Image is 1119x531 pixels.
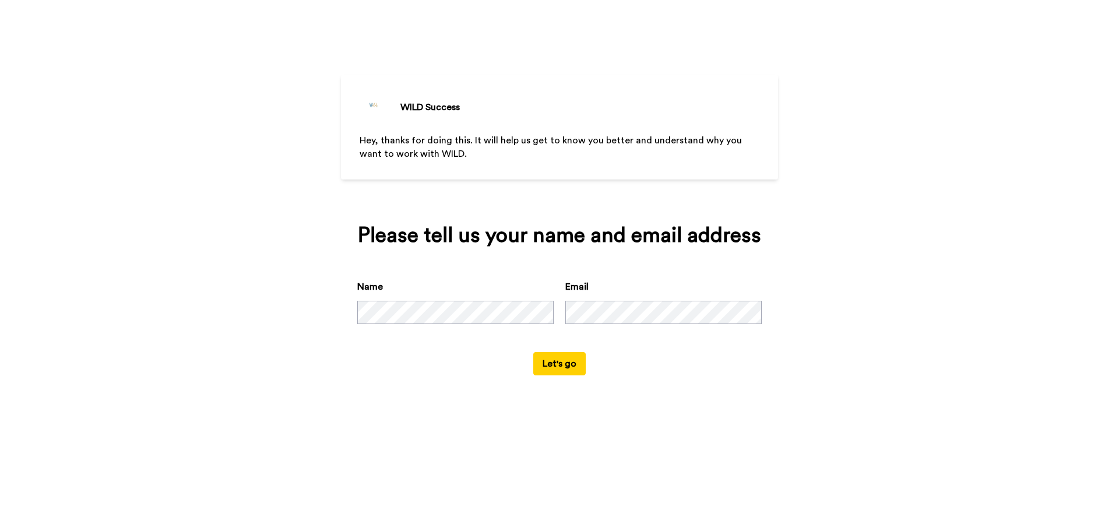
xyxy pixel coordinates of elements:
span: Hey, thanks for doing this. It will help us get to know you better and understand why you want to... [360,136,744,159]
div: Please tell us your name and email address [357,224,762,247]
label: Name [357,280,383,294]
button: Let's go [533,352,586,375]
label: Email [565,280,589,294]
div: WILD Success [400,100,460,114]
